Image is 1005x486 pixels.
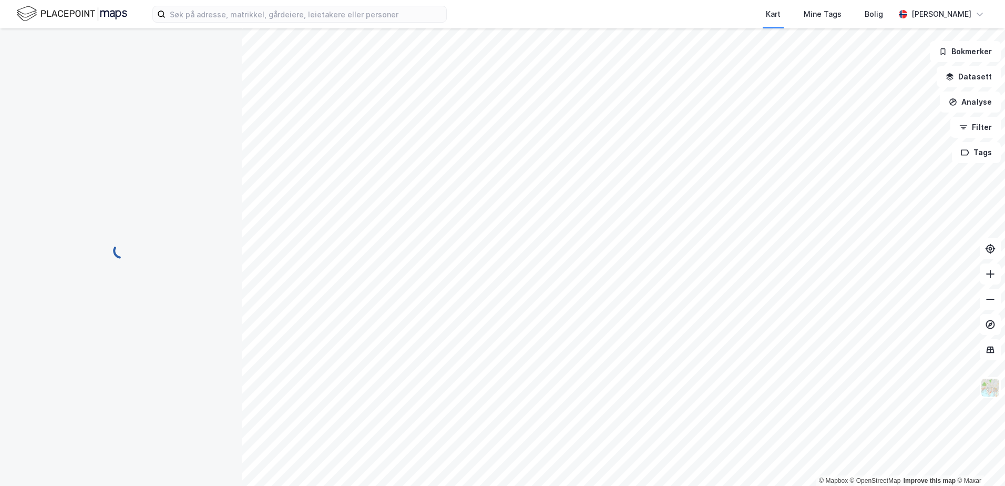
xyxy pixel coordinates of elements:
[952,436,1005,486] div: Kontrollprogram for chat
[952,142,1001,163] button: Tags
[865,8,883,21] div: Bolig
[940,92,1001,113] button: Analyse
[911,8,971,21] div: [PERSON_NAME]
[904,477,956,484] a: Improve this map
[17,5,127,23] img: logo.f888ab2527a4732fd821a326f86c7f29.svg
[819,477,848,484] a: Mapbox
[850,477,901,484] a: OpenStreetMap
[930,41,1001,62] button: Bokmerker
[952,436,1005,486] iframe: Chat Widget
[112,242,129,259] img: spinner.a6d8c91a73a9ac5275cf975e30b51cfb.svg
[166,6,446,22] input: Søk på adresse, matrikkel, gårdeiere, leietakere eller personer
[804,8,842,21] div: Mine Tags
[937,66,1001,87] button: Datasett
[766,8,781,21] div: Kart
[950,117,1001,138] button: Filter
[980,378,1000,398] img: Z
